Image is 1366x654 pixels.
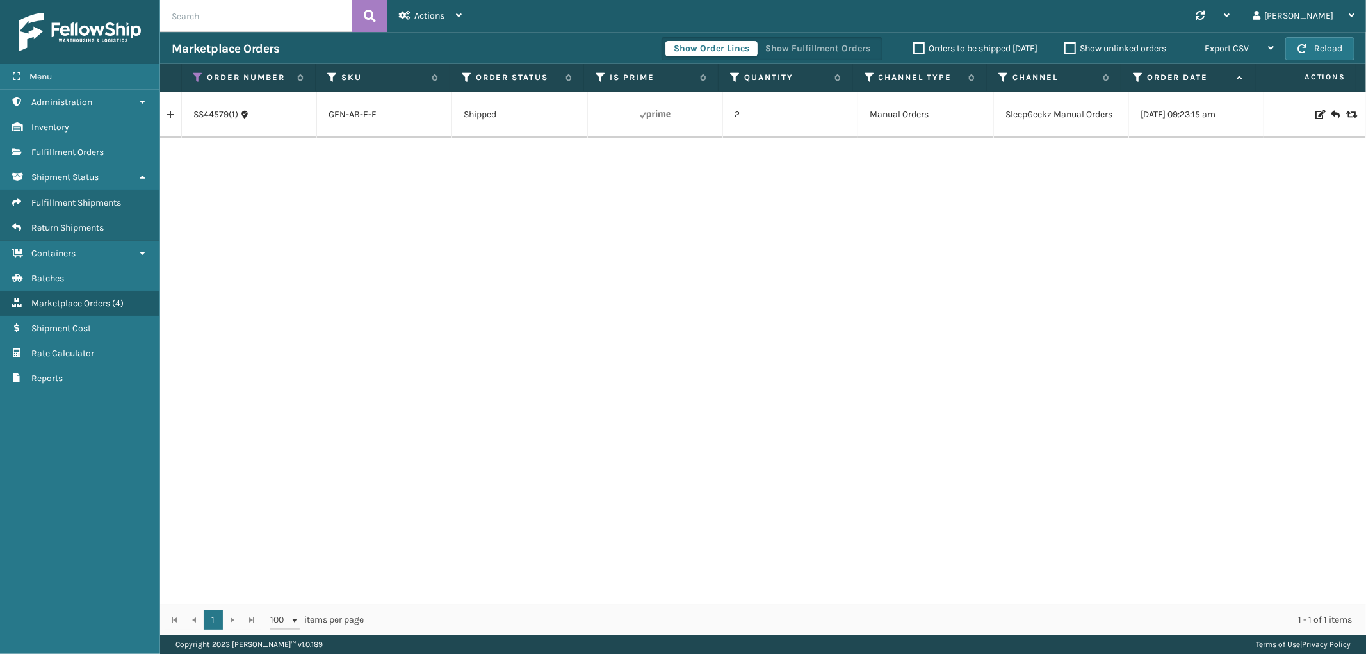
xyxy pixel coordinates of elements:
[112,298,124,309] span: ( 4 )
[31,348,94,359] span: Rate Calculator
[207,72,291,83] label: Order Number
[723,92,858,138] td: 2
[270,614,289,626] span: 100
[270,610,364,630] span: items per page
[31,298,110,309] span: Marketplace Orders
[31,373,63,384] span: Reports
[175,635,323,654] p: Copyright 2023 [PERSON_NAME]™ v 1.0.189
[665,41,758,56] button: Show Order Lines
[341,72,425,83] label: SKU
[31,323,91,334] span: Shipment Cost
[610,72,694,83] label: Is Prime
[1285,37,1354,60] button: Reload
[382,614,1352,626] div: 1 - 1 of 1 items
[29,71,52,82] span: Menu
[1064,43,1166,54] label: Show unlinked orders
[744,72,828,83] label: Quantity
[1205,43,1249,54] span: Export CSV
[1012,72,1096,83] label: Channel
[757,41,879,56] button: Show Fulfillment Orders
[31,197,121,208] span: Fulfillment Shipments
[858,92,993,138] td: Manual Orders
[193,108,238,121] a: SS44579(1)
[172,41,279,56] h3: Marketplace Orders
[1256,640,1300,649] a: Terms of Use
[994,92,1129,138] td: SleepGeekz Manual Orders
[452,92,587,138] td: Shipped
[31,97,92,108] span: Administration
[31,273,64,284] span: Batches
[31,172,99,183] span: Shipment Status
[31,122,69,133] span: Inventory
[204,610,223,630] a: 1
[1260,67,1353,88] span: Actions
[1147,72,1231,83] label: Order Date
[1315,110,1323,119] i: Edit
[913,43,1037,54] label: Orders to be shipped [DATE]
[1302,640,1351,649] a: Privacy Policy
[31,222,104,233] span: Return Shipments
[476,72,560,83] label: Order Status
[414,10,444,21] span: Actions
[31,248,76,259] span: Containers
[1331,108,1338,121] i: Create Return Label
[879,72,963,83] label: Channel Type
[1129,92,1264,138] td: [DATE] 09:23:15 am
[329,109,376,120] a: GEN-AB-E-F
[31,147,104,158] span: Fulfillment Orders
[1256,635,1351,654] div: |
[1346,110,1354,119] i: Replace
[19,13,141,51] img: logo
